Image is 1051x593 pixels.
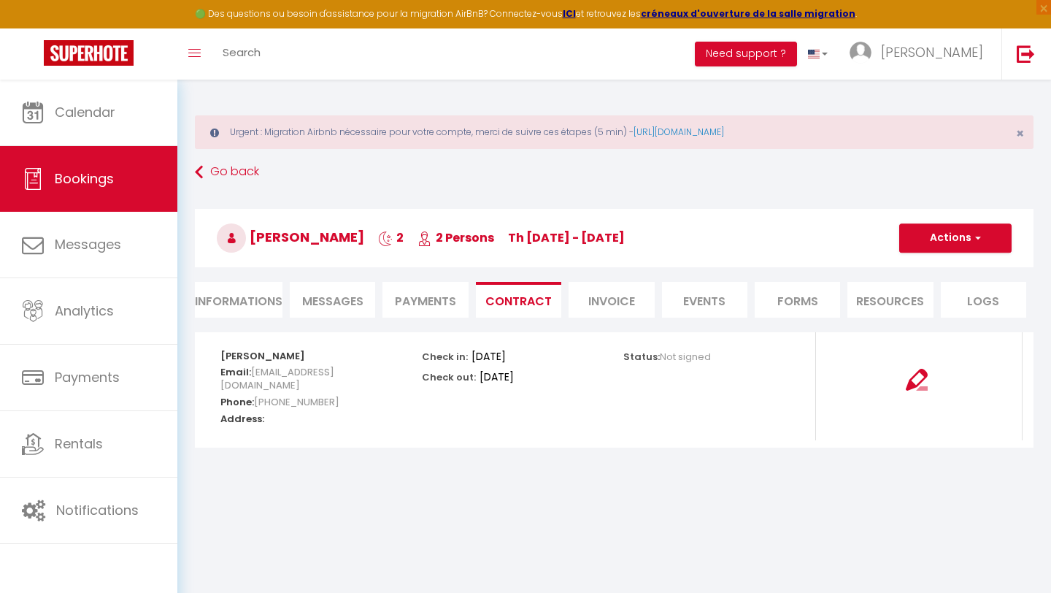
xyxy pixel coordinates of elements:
[422,347,468,364] p: Check in:
[55,435,103,453] span: Rentals
[55,103,115,121] span: Calendar
[634,126,724,138] a: [URL][DOMAIN_NAME]
[220,361,334,396] span: [EMAIL_ADDRESS][DOMAIN_NAME]
[695,42,797,66] button: Need support ?
[476,282,561,318] li: Contract
[569,282,654,318] li: Invoice
[55,302,114,320] span: Analytics
[660,350,711,364] span: Not signed
[662,282,747,318] li: Events
[220,349,305,363] strong: [PERSON_NAME]
[839,28,1001,80] a: ... [PERSON_NAME]
[881,43,983,61] span: [PERSON_NAME]
[55,235,121,253] span: Messages
[941,282,1026,318] li: Logs
[623,347,711,364] p: Status:
[220,412,264,426] strong: Address:
[508,229,625,246] span: Th [DATE] - [DATE]
[220,395,254,409] strong: Phone:
[44,40,134,66] img: Super Booking
[382,282,468,318] li: Payments
[302,293,363,310] span: Messages
[220,365,251,379] strong: Email:
[847,282,933,318] li: Resources
[850,42,871,64] img: ...
[1016,124,1024,142] span: ×
[755,282,840,318] li: Forms
[212,28,272,80] a: Search
[195,159,1033,185] a: Go back
[641,7,855,20] a: créneaux d'ouverture de la salle migration
[1017,45,1035,63] img: logout
[56,501,139,519] span: Notifications
[899,223,1012,253] button: Actions
[422,367,476,384] p: Check out:
[417,229,494,246] span: 2 Persons
[378,229,404,246] span: 2
[223,45,261,60] span: Search
[906,369,928,391] img: signing-contract
[195,115,1033,149] div: Urgent : Migration Airbnb nécessaire pour votre compte, merci de suivre ces étapes (5 min) -
[1016,127,1024,140] button: Close
[55,169,114,188] span: Bookings
[55,368,120,386] span: Payments
[563,7,576,20] a: ICI
[195,282,282,318] li: Informations
[254,391,339,413] span: [PHONE_NUMBER]
[217,228,364,246] span: [PERSON_NAME]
